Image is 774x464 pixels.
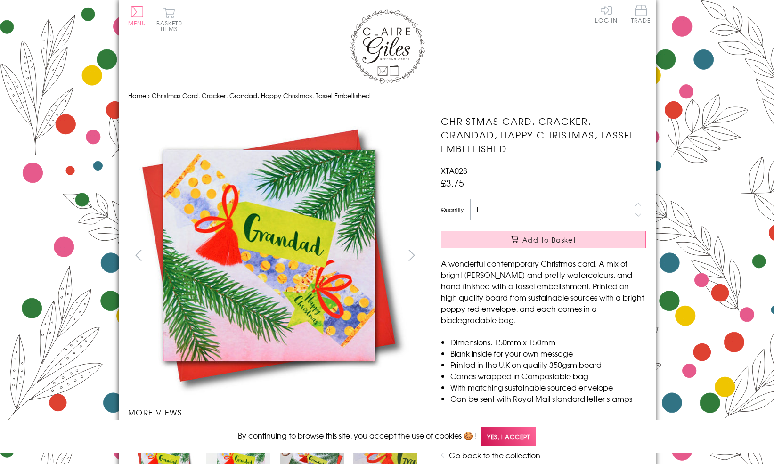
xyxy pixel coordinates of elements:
button: next [401,244,422,266]
a: Go back to the collection [449,449,540,461]
a: Log In [595,5,618,23]
span: Add to Basket [522,235,576,244]
li: Blank inside for your own message [450,348,646,359]
img: Claire Giles Greetings Cards [350,9,425,84]
span: XTA028 [441,165,467,176]
button: Menu [128,6,147,26]
h1: Christmas Card, Cracker, Grandad, Happy Christmas, Tassel Embellished [441,114,646,155]
a: Trade [631,5,651,25]
button: Add to Basket [441,231,646,248]
li: Dimensions: 150mm x 150mm [450,336,646,348]
img: Christmas Card, Cracker, Grandad, Happy Christmas, Tassel Embellished [128,114,410,397]
li: Printed in the U.K on quality 350gsm board [450,359,646,370]
img: Christmas Card, Cracker, Grandad, Happy Christmas, Tassel Embellished [422,114,705,397]
span: 0 items [161,19,182,33]
span: Trade [631,5,651,23]
span: › [148,91,150,100]
li: Can be sent with Royal Mail standard letter stamps [450,393,646,404]
nav: breadcrumbs [128,86,646,106]
button: prev [128,244,149,266]
button: Basket0 items [156,8,182,32]
span: £3.75 [441,176,464,189]
h3: More views [128,407,423,418]
span: Christmas Card, Cracker, Grandad, Happy Christmas, Tassel Embellished [152,91,370,100]
a: Home [128,91,146,100]
p: A wonderful contemporary Christmas card. A mix of bright [PERSON_NAME] and pretty watercolours, a... [441,258,646,326]
span: Yes, I accept [481,427,536,446]
span: Menu [128,19,147,27]
label: Quantity [441,205,464,214]
li: With matching sustainable sourced envelope [450,382,646,393]
li: Comes wrapped in Compostable bag [450,370,646,382]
